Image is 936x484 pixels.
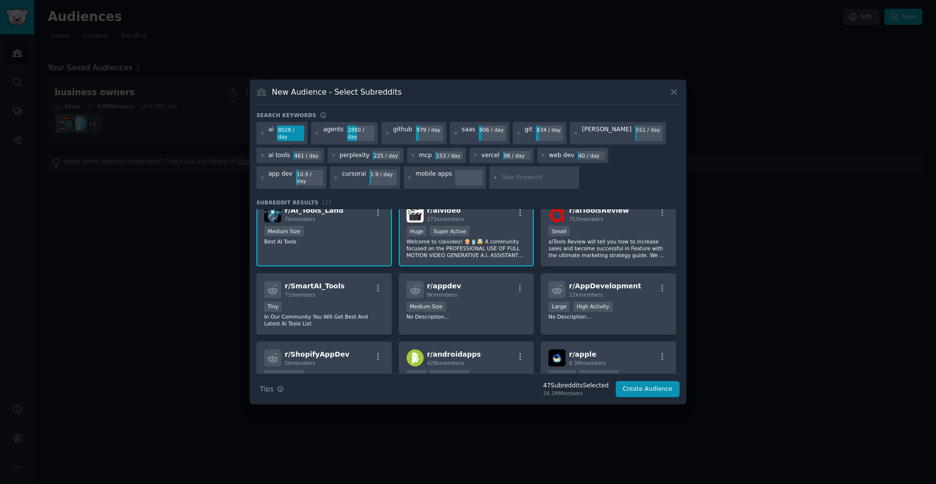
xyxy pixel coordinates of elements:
[419,151,431,160] div: mcp
[616,381,680,398] button: Create Audience
[569,206,629,214] span: r/ aiToolsReview
[260,384,273,394] span: Tips
[548,370,576,380] div: Massive
[285,206,344,214] span: r/ AI_Tools_Land
[548,302,570,312] div: Large
[427,350,481,358] span: r/ androidapps
[578,151,605,160] div: 40 / day
[347,125,374,141] div: 2880 / day
[536,125,563,134] div: 834 / day
[548,238,668,259] p: aiTools Review will tell you how to increase sales and become successful in Feature with the ulti...
[322,200,332,205] span: 111
[543,390,608,397] div: 34.1M Members
[264,302,282,312] div: Tiny
[427,206,461,214] span: r/ aivideo
[569,216,603,222] span: 753 members
[525,125,532,141] div: git
[427,360,464,366] span: 429k members
[407,238,526,259] p: Welcome to r/aivideo! 🍿🥤🤯 A community focused on the PROFESSIONAL USE OF FULL MOTION VIDEO GENERA...
[548,226,569,236] div: Small
[430,226,469,236] div: Super Active
[264,238,384,245] p: Best AI Tools
[264,226,304,236] div: Medium Size
[339,151,370,160] div: perplexity
[407,226,427,236] div: Huge
[285,350,350,358] span: r/ ShopifyAppDev
[427,282,461,290] span: r/ appdev
[407,313,526,320] p: No Description...
[407,205,424,222] img: aivideo
[264,205,281,222] img: AI_Tools_Land
[548,313,668,320] p: No Description...
[285,292,315,298] span: 71 members
[569,360,606,366] span: 6.3M members
[635,125,663,134] div: 551 / day
[569,282,641,290] span: r/ AppDevelopment
[427,216,464,222] span: 271k members
[573,302,613,312] div: High Activity
[416,125,443,134] div: 979 / day
[407,370,427,380] div: Huge
[256,199,318,206] span: Subreddit Results
[569,292,603,298] span: 12k members
[407,349,424,366] img: androidapps
[256,381,287,398] button: Tips
[285,282,345,290] span: r/ SmartAI_Tools
[293,151,321,160] div: 461 / day
[264,370,304,380] div: Medium Size
[269,151,290,160] div: ai tools
[569,350,596,358] span: r/ apple
[370,170,397,179] div: 1.9 / day
[393,125,412,141] div: github
[549,151,574,160] div: web dev
[323,125,344,141] div: agents
[269,170,293,185] div: app dev
[373,151,400,160] div: 225 / day
[427,292,458,298] span: 8k members
[462,125,475,141] div: saas
[415,170,452,185] div: mobile apps
[479,125,506,134] div: 906 / day
[296,170,323,185] div: 10.9 / day
[503,151,530,160] div: 98 / day
[548,349,565,366] img: apple
[277,125,304,141] div: 8028 / day
[285,360,315,366] span: 5k members
[342,170,366,185] div: cursorai
[435,151,463,160] div: 153 / day
[430,370,469,380] div: Super Active
[285,216,315,222] span: 7k members
[256,112,316,119] h3: Search keywords
[582,125,632,141] div: [PERSON_NAME]
[481,151,499,160] div: vercel
[579,370,619,380] div: Super Active
[548,205,565,222] img: aiToolsReview
[543,382,608,390] div: 47 Subreddit s Selected
[502,173,576,182] input: New Keyword
[264,313,384,327] p: In Our Community You Will Get Best And Latest Ai Tools List
[269,125,274,141] div: ai
[272,87,402,97] h3: New Audience - Select Subreddits
[407,302,446,312] div: Medium Size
